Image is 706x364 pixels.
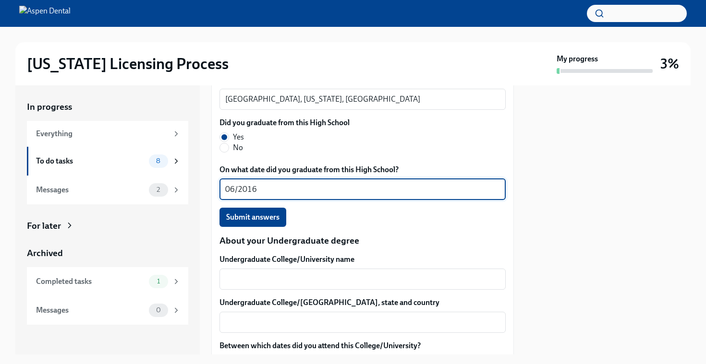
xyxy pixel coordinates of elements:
[19,6,71,21] img: Aspen Dental
[36,305,145,316] div: Messages
[27,176,188,204] a: Messages2
[225,94,500,105] textarea: [GEOGRAPHIC_DATA], [US_STATE], [GEOGRAPHIC_DATA]
[233,142,243,153] span: No
[219,235,506,247] p: About your Undergraduate degree
[219,254,506,265] label: Undergraduate College/University name
[27,101,188,113] a: In progress
[36,129,168,139] div: Everything
[226,212,280,222] span: Submit answers
[27,220,61,232] div: For later
[151,186,166,193] span: 2
[557,54,598,64] strong: My progress
[36,185,145,195] div: Messages
[27,247,188,259] a: Archived
[36,276,145,287] div: Completed tasks
[660,55,679,72] h3: 3%
[27,267,188,296] a: Completed tasks1
[219,208,286,227] button: Submit answers
[27,147,188,176] a: To do tasks8
[27,54,229,73] h2: [US_STATE] Licensing Process
[219,297,506,308] label: Undergraduate College/[GEOGRAPHIC_DATA], state and country
[225,184,500,195] textarea: 06/2016
[233,132,244,142] span: Yes
[219,164,506,175] label: On what date did you graduate from this High School?
[150,306,167,314] span: 0
[27,296,188,325] a: Messages0
[219,341,506,351] label: Between which dates did you attend this College/University?
[27,220,188,232] a: For later
[150,157,166,164] span: 8
[151,278,166,285] span: 1
[27,121,188,147] a: Everything
[219,117,350,128] label: Did you graduate from this High School
[36,156,145,166] div: To do tasks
